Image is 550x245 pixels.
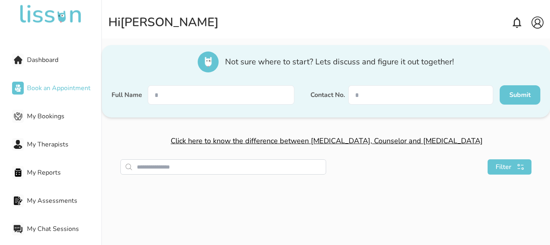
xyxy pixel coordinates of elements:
img: undefined [19,5,83,24]
img: My Reports [14,168,23,177]
span: Dashboard [27,55,101,65]
span: My Chat Sessions [27,224,101,234]
span: Click here to know the difference between [MEDICAL_DATA], Counselor and [MEDICAL_DATA] [171,136,483,146]
span: My Reports [27,168,101,177]
img: My Bookings [14,112,23,121]
span: Not sure where to start? Lets discuss and figure it out together! [225,56,454,68]
div: Hi [PERSON_NAME] [108,15,219,30]
img: Book an Appointment [14,84,23,93]
img: icon [198,51,219,72]
span: My Assessments [27,196,101,206]
img: search111.svg [515,163,527,171]
span: Book an Appointment [27,83,101,93]
img: My Chat Sessions [14,224,23,233]
img: Dashboard [14,56,23,64]
img: account.svg [531,16,544,29]
img: My Assessments [14,196,23,205]
button: Submit [500,85,540,105]
label: Full Name [112,90,142,100]
span: Filter [496,162,511,172]
label: Contact No. [310,90,345,100]
span: My Bookings [27,111,101,121]
img: My Therapists [14,140,23,149]
span: My Therapists [27,140,101,149]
